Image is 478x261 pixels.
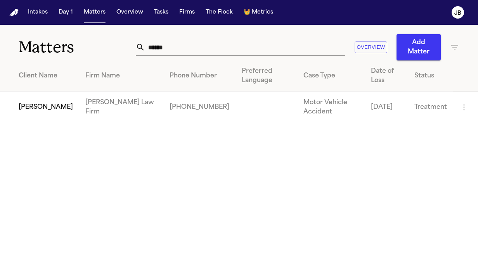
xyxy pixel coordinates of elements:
[176,5,198,19] button: Firms
[9,9,19,16] a: Home
[242,67,291,85] div: Preferred Language
[85,71,157,81] div: Firm Name
[113,5,146,19] button: Overview
[397,34,441,60] button: Add Matter
[151,5,171,19] button: Tasks
[408,92,453,123] td: Treatment
[81,5,109,19] button: Matters
[355,41,387,53] button: Overview
[303,71,358,81] div: Case Type
[365,92,408,123] td: [DATE]
[297,92,365,123] td: Motor Vehicle Accident
[170,71,229,81] div: Phone Number
[25,5,51,19] button: Intakes
[163,92,236,123] td: [PHONE_NUMBER]
[19,71,73,81] div: Client Name
[241,5,276,19] button: crownMetrics
[203,5,236,19] button: The Flock
[19,38,136,57] h1: Matters
[414,71,447,81] div: Status
[79,92,163,123] td: [PERSON_NAME] Law Firm
[55,5,76,19] button: Day 1
[9,9,19,16] img: Finch Logo
[371,67,402,85] div: Date of Loss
